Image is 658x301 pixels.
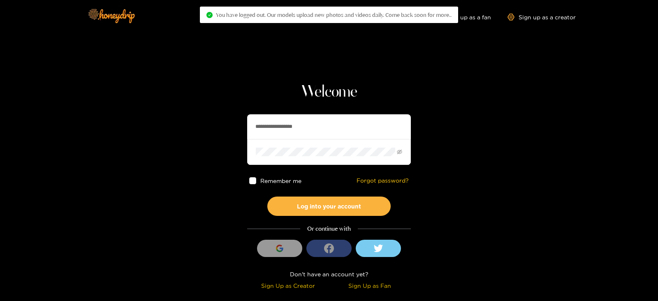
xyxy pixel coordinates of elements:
h1: Welcome [247,82,411,102]
a: Forgot password? [357,177,409,184]
div: Don't have an account yet? [247,269,411,279]
div: Sign Up as Creator [249,281,327,290]
span: You have logged out. Our models upload new photos and videos daily. Come back soon for more.. [216,12,452,18]
button: Log into your account [267,197,391,216]
a: Sign up as a fan [435,14,491,21]
div: Sign Up as Fan [331,281,409,290]
span: Remember me [260,178,301,184]
a: Sign up as a creator [507,14,576,21]
div: Or continue with [247,224,411,234]
span: check-circle [206,12,213,18]
span: eye-invisible [397,149,402,155]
